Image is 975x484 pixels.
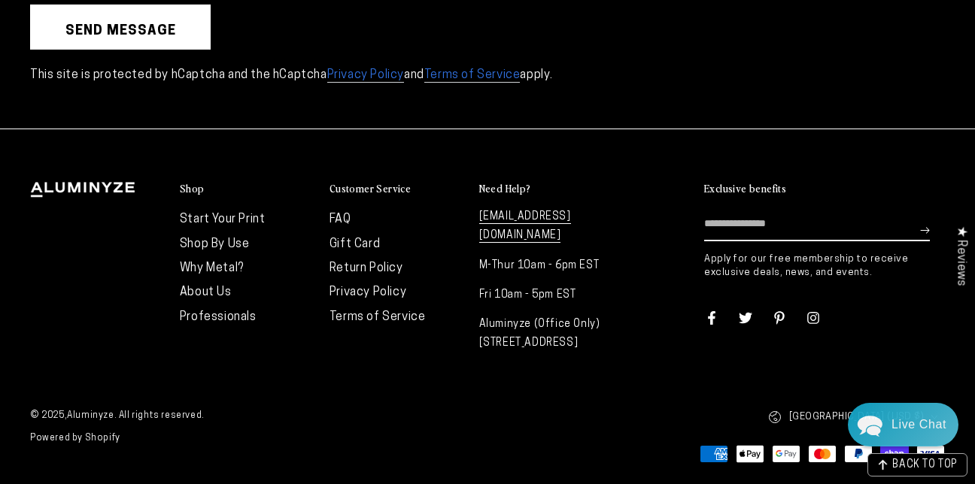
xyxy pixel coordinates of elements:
[330,182,411,195] h2: Customer Service
[704,182,786,195] h2: Exclusive benefits
[330,286,406,298] a: Privacy Policy
[704,182,945,196] summary: Exclusive benefits
[330,238,380,250] a: Gift Card
[180,213,266,225] a: Start Your Print
[479,182,531,195] h2: Need Help?
[180,182,314,196] summary: Shop
[330,182,464,196] summary: Customer Service
[67,411,114,420] a: Aluminyze
[479,286,614,304] p: Fri 10am - 5pm EST
[30,434,120,443] a: Powered by Shopify
[704,253,945,280] p: Apply for our free membership to receive exclusive deals, news, and events.
[424,69,521,83] a: Terms of Service
[180,262,244,274] a: Why Metal?
[920,207,930,253] button: Subscribe
[30,5,211,50] button: Send message
[30,405,487,428] small: © 2025, . All rights reserved.
[180,311,257,323] a: Professionals
[479,256,614,275] p: M-Thur 10am - 6pm EST
[330,262,403,274] a: Return Policy
[892,460,958,470] span: BACK TO TOP
[479,182,614,196] summary: Need Help?
[330,213,351,225] a: FAQ
[479,211,571,243] a: [EMAIL_ADDRESS][DOMAIN_NAME]
[180,182,205,195] h2: Shop
[330,311,426,323] a: Terms of Service
[479,315,614,352] p: Aluminyze (Office Only) [STREET_ADDRESS]
[848,403,958,446] div: Chat widget toggle
[327,69,404,83] a: Privacy Policy
[768,401,945,433] button: [GEOGRAPHIC_DATA] (USD $)
[30,65,945,86] p: This site is protected by hCaptcha and the hCaptcha and apply.
[180,238,250,250] a: Shop By Use
[789,408,924,425] span: [GEOGRAPHIC_DATA] (USD $)
[946,214,975,298] div: Click to open Judge.me floating reviews tab
[180,286,232,298] a: About Us
[891,403,946,446] div: Contact Us Directly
